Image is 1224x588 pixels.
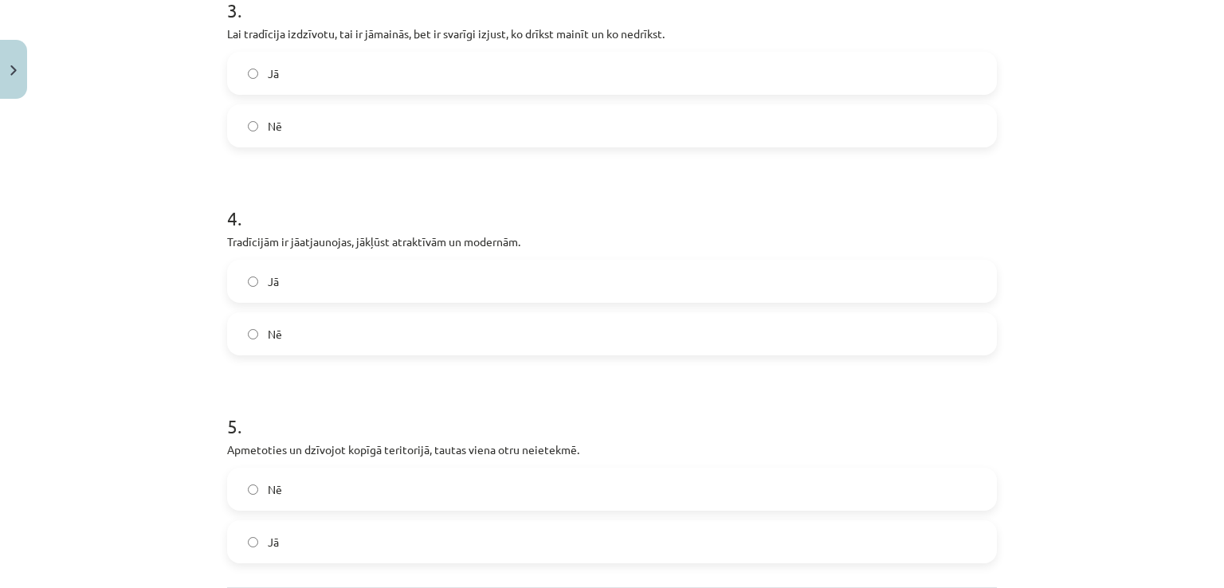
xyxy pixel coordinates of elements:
[248,537,258,547] input: Jā
[227,441,997,458] p: Apmetoties un dzīvojot kopīgā teritorijā, tautas viena otru neietekmē.
[248,69,258,79] input: Jā
[268,326,282,343] span: Nē
[268,273,279,290] span: Jā
[268,534,279,551] span: Jā
[248,121,258,131] input: Nē
[10,65,17,76] img: icon-close-lesson-0947bae3869378f0d4975bcd49f059093ad1ed9edebbc8119c70593378902aed.svg
[248,484,258,495] input: Nē
[227,179,997,229] h1: 4 .
[268,118,282,135] span: Nē
[268,65,279,82] span: Jā
[227,233,997,250] p: Tradīcijām ir jāatjaunojas, jākļūst atraktīvām un modernām.
[268,481,282,498] span: Nē
[248,276,258,287] input: Jā
[227,387,997,437] h1: 5 .
[227,25,997,42] p: Lai tradīcija izdzīvotu, tai ir jāmainās, bet ir svarīgi izjust, ko drīkst mainīt un ko nedrīkst.
[248,329,258,339] input: Nē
